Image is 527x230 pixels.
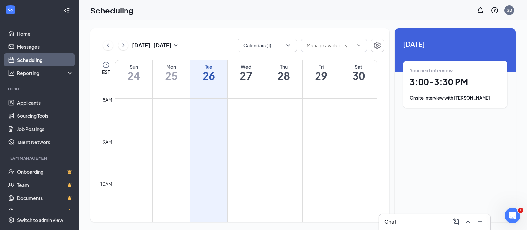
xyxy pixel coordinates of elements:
[99,180,114,188] div: 10am
[410,76,501,88] h1: 3:00 - 3:30 PM
[303,64,340,70] div: Fri
[153,64,190,70] div: Mon
[8,155,72,161] div: Team Management
[403,39,507,49] span: [DATE]
[17,53,73,66] a: Scheduling
[303,70,340,81] h1: 29
[17,40,73,53] a: Messages
[17,109,73,122] a: Sourcing Tools
[153,60,190,85] a: August 25, 2025
[103,40,113,50] button: ChevronLeft
[190,64,227,70] div: Tue
[102,61,110,69] svg: Clock
[190,70,227,81] h1: 26
[228,64,265,70] div: Wed
[7,7,14,13] svg: WorkstreamLogo
[8,86,72,92] div: Hiring
[410,95,501,101] div: Onsite Interview with [PERSON_NAME]
[518,208,523,213] span: 1
[115,70,152,81] h1: 24
[17,136,73,149] a: Talent Network
[64,7,70,13] svg: Collapse
[118,40,128,50] button: ChevronRight
[120,41,126,49] svg: ChevronRight
[452,218,460,226] svg: ComposeMessage
[340,64,377,70] div: Sat
[153,70,190,81] h1: 25
[451,217,461,227] button: ComposeMessage
[265,70,302,81] h1: 28
[17,205,73,218] a: SurveysCrown
[476,218,484,226] svg: Minimize
[410,67,501,74] div: Your next interview
[464,218,472,226] svg: ChevronUp
[475,217,485,227] button: Minimize
[17,165,73,178] a: OnboardingCrown
[371,39,384,52] button: Settings
[115,64,152,70] div: Sun
[356,43,361,48] svg: ChevronDown
[132,42,172,49] h3: [DATE] - [DATE]
[476,6,484,14] svg: Notifications
[505,208,520,223] iframe: Intercom live chat
[228,70,265,81] h1: 27
[228,60,265,85] a: August 27, 2025
[101,138,114,145] div: 9am
[17,122,73,136] a: Job Postings
[303,60,340,85] a: August 29, 2025
[384,218,396,225] h3: Chat
[265,60,302,85] a: August 28, 2025
[285,42,291,49] svg: ChevronDown
[238,39,297,52] button: Calendars (1)ChevronDown
[307,42,353,49] input: Manage availability
[17,70,74,76] div: Reporting
[17,178,73,192] a: TeamCrown
[105,41,111,49] svg: ChevronLeft
[115,60,152,85] a: August 24, 2025
[190,60,227,85] a: August 26, 2025
[17,27,73,40] a: Home
[8,217,14,223] svg: Settings
[265,64,302,70] div: Thu
[374,41,381,49] svg: Settings
[340,70,377,81] h1: 30
[90,5,134,16] h1: Scheduling
[463,217,473,227] button: ChevronUp
[17,192,73,205] a: DocumentsCrown
[8,70,14,76] svg: Analysis
[491,6,499,14] svg: QuestionInfo
[507,7,512,13] div: SB
[102,69,110,75] span: EST
[101,96,114,103] div: 8am
[17,217,63,223] div: Switch to admin view
[340,60,377,85] a: August 30, 2025
[172,41,180,49] svg: SmallChevronDown
[17,96,73,109] a: Applicants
